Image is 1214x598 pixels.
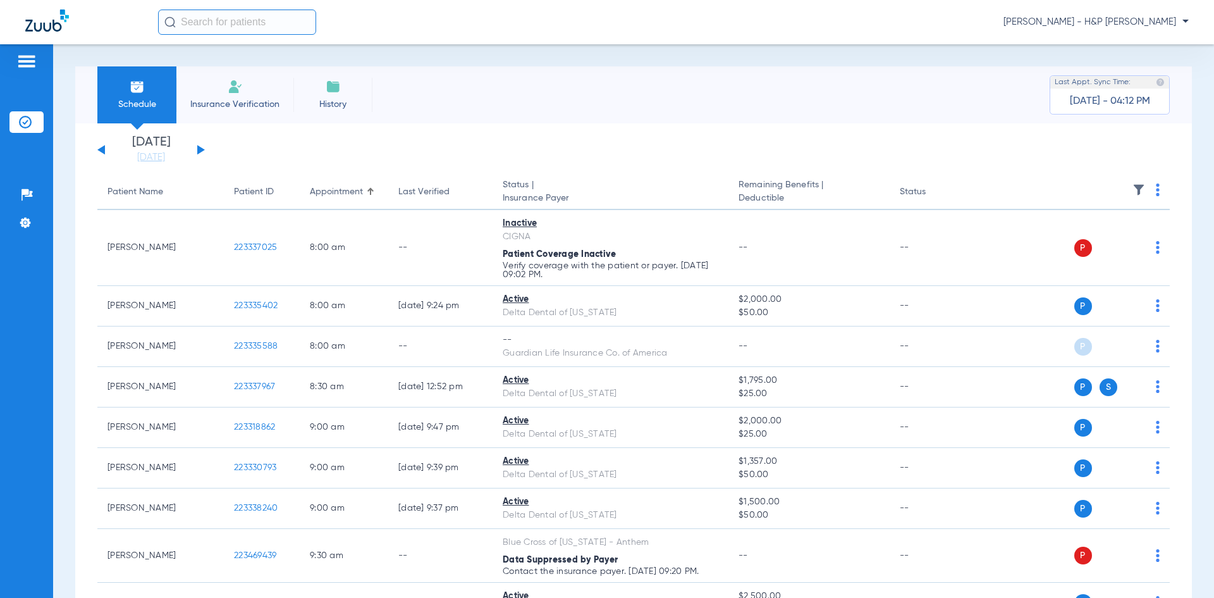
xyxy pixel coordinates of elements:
[113,136,189,164] li: [DATE]
[1156,78,1165,87] img: last sync help info
[107,185,163,199] div: Patient Name
[300,327,388,367] td: 8:00 AM
[503,455,718,468] div: Active
[1055,76,1131,89] span: Last Appt. Sync Time:
[300,367,388,408] td: 8:30 AM
[1156,421,1160,433] img: group-dot-blue.svg
[1156,461,1160,474] img: group-dot-blue.svg
[739,551,748,560] span: --
[97,286,224,327] td: [PERSON_NAME]
[503,567,718,576] p: Contact the insurance payer. [DATE] 09:20 PM.
[503,347,718,360] div: Guardian Life Insurance Co. of America
[97,448,224,489] td: [PERSON_NAME]
[503,333,718,347] div: --
[739,192,879,205] span: Deductible
[1151,537,1214,598] div: Chat Widget
[739,387,879,401] span: $25.00
[503,495,718,509] div: Active
[1074,338,1092,356] span: P
[739,293,879,306] span: $2,000.00
[398,185,450,199] div: Last Verified
[503,414,718,428] div: Active
[107,185,214,199] div: Patient Name
[503,387,718,401] div: Delta Dental of [US_STATE]
[97,529,224,583] td: [PERSON_NAME]
[97,327,224,367] td: [PERSON_NAME]
[503,293,718,306] div: Active
[739,455,879,468] span: $1,357.00
[388,327,493,367] td: --
[503,250,616,259] span: Patient Coverage Inactive
[234,504,278,513] span: 223338240
[25,9,69,32] img: Zuub Logo
[300,408,388,448] td: 9:00 AM
[130,79,145,94] img: Schedule
[890,210,975,286] td: --
[1070,95,1150,108] span: [DATE] - 04:12 PM
[503,468,718,482] div: Delta Dental of [US_STATE]
[739,468,879,482] span: $50.00
[890,529,975,583] td: --
[388,367,493,408] td: [DATE] 12:52 PM
[503,261,718,279] p: Verify coverage with the patient or payer. [DATE] 09:02 PM.
[890,448,975,489] td: --
[234,243,277,252] span: 223337025
[503,509,718,522] div: Delta Dental of [US_STATE]
[739,414,879,428] span: $2,000.00
[97,210,224,286] td: [PERSON_NAME]
[300,448,388,489] td: 9:00 AM
[186,98,284,111] span: Insurance Verification
[326,79,341,94] img: History
[739,374,879,387] span: $1,795.00
[890,286,975,327] td: --
[1156,340,1160,352] img: group-dot-blue.svg
[1074,297,1092,315] span: P
[503,217,718,230] div: Inactive
[97,408,224,448] td: [PERSON_NAME]
[739,495,879,509] span: $1,500.00
[234,551,276,560] span: 223469439
[1074,378,1092,396] span: P
[739,243,748,252] span: --
[228,79,243,94] img: Manual Insurance Verification
[234,185,290,199] div: Patient ID
[234,463,276,472] span: 223330793
[739,509,879,522] span: $50.00
[234,382,275,391] span: 223337967
[388,408,493,448] td: [DATE] 9:47 PM
[388,286,493,327] td: [DATE] 9:24 PM
[113,151,189,164] a: [DATE]
[1074,547,1092,564] span: P
[739,428,879,441] span: $25.00
[739,306,879,320] span: $50.00
[300,286,388,327] td: 8:00 AM
[739,342,748,351] span: --
[1074,500,1092,518] span: P
[503,536,718,549] div: Blue Cross of [US_STATE] - Anthem
[503,192,718,205] span: Insurance Payer
[234,301,278,310] span: 223335402
[1003,16,1189,28] span: [PERSON_NAME] - H&P [PERSON_NAME]
[388,529,493,583] td: --
[1132,184,1145,196] img: filter.svg
[97,367,224,408] td: [PERSON_NAME]
[1156,380,1160,393] img: group-dot-blue.svg
[1074,239,1092,257] span: P
[388,448,493,489] td: [DATE] 9:39 PM
[493,175,728,210] th: Status |
[388,489,493,529] td: [DATE] 9:37 PM
[310,185,363,199] div: Appointment
[1074,459,1092,477] span: P
[1156,241,1160,254] img: group-dot-blue.svg
[503,556,618,564] span: Data Suppressed by Payer
[1156,502,1160,514] img: group-dot-blue.svg
[234,185,274,199] div: Patient ID
[503,428,718,441] div: Delta Dental of [US_STATE]
[890,327,975,367] td: --
[890,175,975,210] th: Status
[303,98,363,111] span: History
[890,367,975,408] td: --
[398,185,482,199] div: Last Verified
[890,408,975,448] td: --
[164,16,176,28] img: Search Icon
